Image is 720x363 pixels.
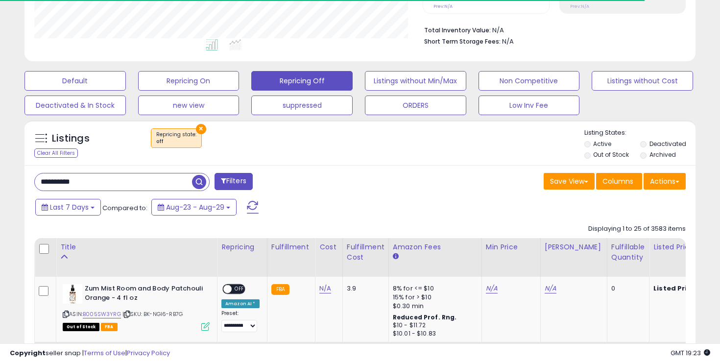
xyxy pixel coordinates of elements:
span: 2025-09-6 19:23 GMT [671,348,710,358]
div: Fulfillment Cost [347,242,384,263]
button: ORDERS [365,96,466,115]
button: Save View [544,173,595,190]
label: Active [593,140,611,148]
div: 15% for > $10 [393,293,474,302]
a: B005SW3YRG [83,310,121,318]
small: FBA [271,284,289,295]
div: 0 [611,284,642,293]
div: Fulfillable Quantity [611,242,645,263]
div: Min Price [486,242,536,252]
h5: Listings [52,132,90,145]
span: Aug-23 - Aug-29 [166,202,224,212]
div: [PERSON_NAME] [545,242,603,252]
div: seller snap | | [10,349,170,358]
div: ASIN: [63,284,210,330]
b: Reduced Prof. Rng. [393,313,457,321]
a: Terms of Use [84,348,125,358]
button: suppressed [251,96,353,115]
button: Default [24,71,126,91]
strong: Copyright [10,348,46,358]
div: 3.9 [347,284,381,293]
span: FBA [101,323,118,331]
b: Listed Price: [653,284,698,293]
label: Out of Stock [593,150,629,159]
button: Last 7 Days [35,199,101,216]
a: N/A [486,284,498,293]
label: Deactivated [649,140,686,148]
div: Displaying 1 to 25 of 3583 items [588,224,686,234]
div: off [156,138,196,145]
small: Amazon Fees. [393,252,399,261]
span: Repricing state : [156,131,196,145]
button: Aug-23 - Aug-29 [151,199,237,216]
span: Columns [602,176,633,186]
div: $0.30 min [393,302,474,311]
button: new view [138,96,240,115]
button: Listings without Min/Max [365,71,466,91]
button: Deactivated & In Stock [24,96,126,115]
b: Zum Mist Room and Body Patchouli Orange - 4 fl oz [85,284,204,305]
div: Preset: [221,310,260,332]
div: Repricing [221,242,263,252]
button: Actions [644,173,686,190]
span: Last 7 Days [50,202,89,212]
a: N/A [545,284,556,293]
div: Amazon AI * [221,299,260,308]
button: Filters [215,173,253,190]
span: All listings that are currently out of stock and unavailable for purchase on Amazon [63,323,99,331]
div: Cost [319,242,338,252]
div: $10 - $11.72 [393,321,474,330]
img: 41s1V-o3s8L._SL40_.jpg [63,284,82,304]
span: | SKU: BK-NGI6-RB7G [122,310,183,318]
button: Listings without Cost [592,71,693,91]
p: Listing States: [584,128,696,138]
button: × [196,124,206,134]
button: Repricing Off [251,71,353,91]
a: Privacy Policy [127,348,170,358]
div: Fulfillment [271,242,311,252]
button: Repricing On [138,71,240,91]
span: OFF [232,285,247,293]
label: Archived [649,150,676,159]
div: Title [60,242,213,252]
span: Compared to: [102,203,147,213]
button: Columns [596,173,642,190]
div: Clear All Filters [34,148,78,158]
button: Non Competitive [479,71,580,91]
button: Low Inv Fee [479,96,580,115]
div: 8% for <= $10 [393,284,474,293]
div: $10.01 - $10.83 [393,330,474,338]
div: Amazon Fees [393,242,478,252]
a: N/A [319,284,331,293]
